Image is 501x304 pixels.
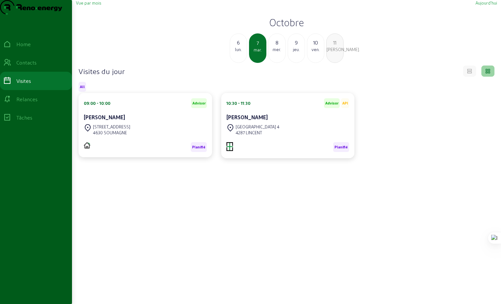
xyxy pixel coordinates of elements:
div: 8 [269,39,285,47]
div: Contacts [16,59,37,66]
cam-card-title: [PERSON_NAME] [226,114,268,120]
div: 6 [230,39,247,47]
div: 7 [250,39,266,47]
div: 11 [327,39,343,47]
h2: Octobre [76,16,497,28]
div: Relances [16,95,38,103]
div: ven. [307,47,324,52]
span: Planifié [334,145,348,149]
span: Aujourd'hui [475,0,497,5]
span: Vue par mois [76,0,101,5]
div: 4630 SOUMAGNE [93,130,130,136]
span: API [342,101,348,105]
div: Visites [16,77,31,85]
div: mar. [250,47,266,53]
div: lun. [230,47,247,52]
div: jeu. [288,47,305,52]
div: 10:30 - 11:30 [226,100,250,106]
img: PVELEC [84,142,90,148]
span: Planifié [192,145,206,149]
cam-card-title: [PERSON_NAME] [84,114,125,120]
div: [STREET_ADDRESS] [93,124,130,130]
div: Tâches [16,114,32,122]
div: 10 [307,39,324,47]
span: Advisor [192,101,206,105]
div: mer. [269,47,285,52]
h4: Visites du jour [79,66,125,76]
span: Advisor [325,101,338,105]
div: [PERSON_NAME]. [327,47,343,52]
span: All [80,85,85,89]
div: Home [16,40,31,48]
div: 4287 LINCENT [236,130,279,136]
div: 09:00 - 10:00 [84,100,110,106]
div: [GEOGRAPHIC_DATA] 4 [236,124,279,130]
div: 9 [288,39,305,47]
img: MXT [226,142,233,151]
